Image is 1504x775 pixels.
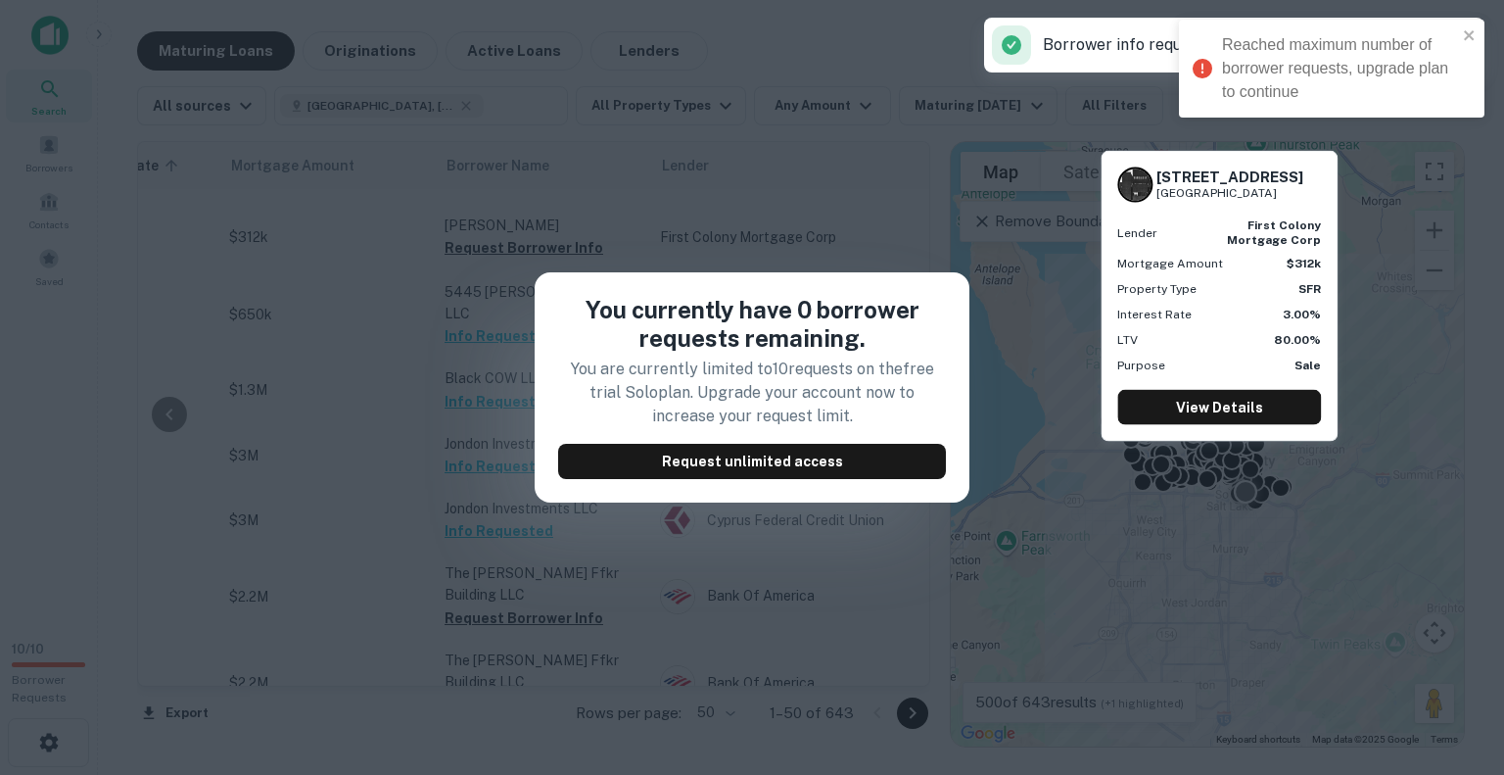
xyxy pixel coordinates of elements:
[1283,308,1321,321] strong: 3.00%
[1117,331,1138,349] p: LTV
[558,296,946,353] h4: You currently have 0 borrower requests remaining.
[558,358,946,428] p: You are currently limited to 10 requests on the free trial Solo plan. Upgrade your account now to...
[1117,255,1223,272] p: Mortgage Amount
[558,444,946,479] button: Request unlimited access
[1294,359,1321,372] strong: Sale
[1117,223,1157,241] p: Lender
[1287,257,1321,270] strong: $312k
[1156,169,1303,186] h6: [STREET_ADDRESS]
[1156,183,1303,202] p: [GEOGRAPHIC_DATA]
[1117,306,1192,323] p: Interest Rate
[1298,282,1321,296] strong: SFR
[1117,357,1165,374] p: Purpose
[1117,280,1197,298] p: Property Type
[1222,33,1457,104] div: Reached maximum number of borrower requests, upgrade plan to continue
[1043,33,1433,57] p: Borrower info requested successfully.
[1274,333,1321,347] strong: 80.00%
[1227,218,1321,246] strong: first colony mortgage corp
[1463,27,1477,46] button: close
[1117,390,1321,425] a: View Details
[1406,618,1504,712] iframe: Chat Widget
